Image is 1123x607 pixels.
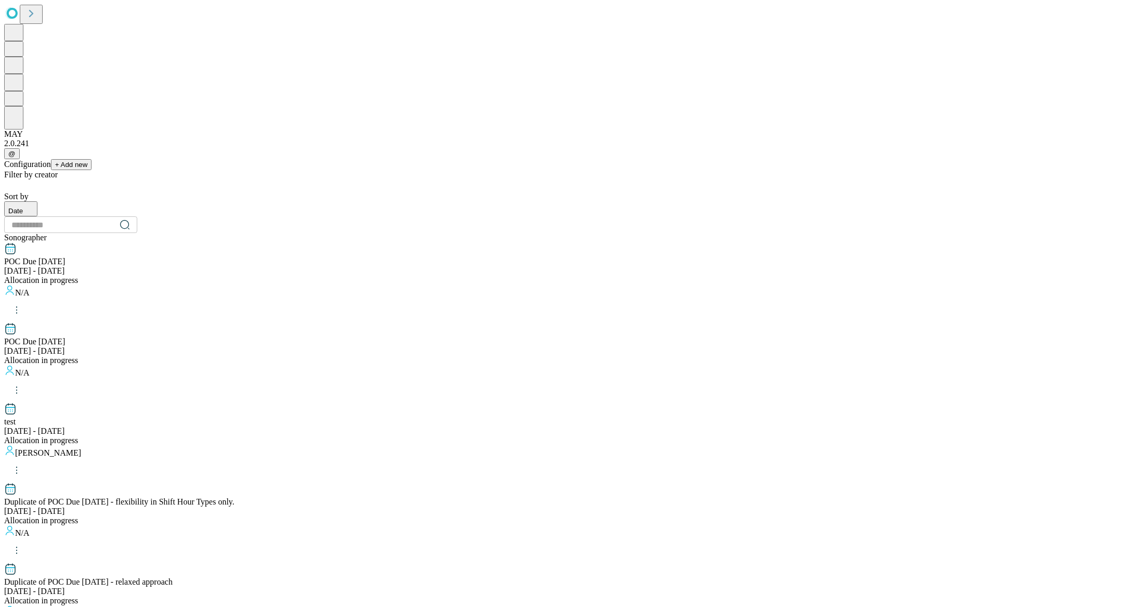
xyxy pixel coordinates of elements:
[4,130,1119,139] div: MAY
[4,587,1119,596] div: [DATE] - [DATE]
[4,427,1119,436] div: [DATE] - [DATE]
[4,507,1119,516] div: [DATE] - [DATE]
[4,337,1119,346] div: POC Due Feb 27
[4,257,1119,266] div: POC Due Dec 30
[4,233,1119,242] div: Sonographer
[4,417,1119,427] div: test
[55,161,88,169] span: + Add new
[8,150,16,158] span: @
[4,298,29,322] button: kebab-menu
[4,497,1119,507] div: Duplicate of POC Due March 13 - flexibility in Shift Hour Types only.
[4,538,29,563] button: kebab-menu
[15,528,30,537] span: N/A
[4,356,1119,365] div: Allocation in progress
[4,201,37,216] button: Date
[4,577,1119,587] div: Duplicate of POC Due March 13 - relaxed approach
[4,346,1119,356] div: [DATE] - [DATE]
[4,192,29,201] span: Sort by
[4,139,1119,148] div: 2.0.241
[15,368,30,377] span: N/A
[4,436,1119,445] div: Allocation in progress
[4,170,58,179] span: Filter by creator
[15,288,30,297] span: N/A
[4,266,1119,276] div: [DATE] - [DATE]
[15,448,81,457] span: [PERSON_NAME]
[4,596,1119,605] div: Allocation in progress
[4,378,29,403] button: kebab-menu
[8,207,23,215] span: Date
[4,516,1119,525] div: Allocation in progress
[4,148,20,159] button: @
[4,160,51,169] span: Configuration
[4,458,29,483] button: kebab-menu
[4,276,1119,285] div: Allocation in progress
[51,159,92,170] button: + Add new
